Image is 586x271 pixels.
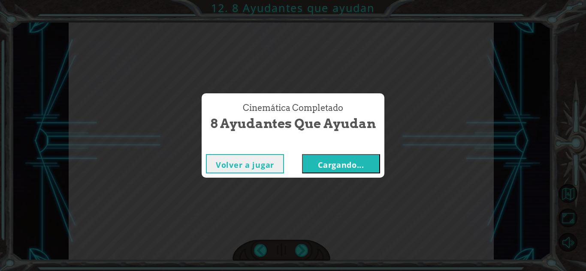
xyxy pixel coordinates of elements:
[302,154,380,173] button: Cargando...
[216,160,274,170] font: Volver a jugar
[318,160,364,170] font: Cargando...
[243,103,343,113] font: Cinemática Completado
[206,154,284,173] button: Volver a jugar
[210,116,376,131] font: 8 Ayudantes que ayudan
